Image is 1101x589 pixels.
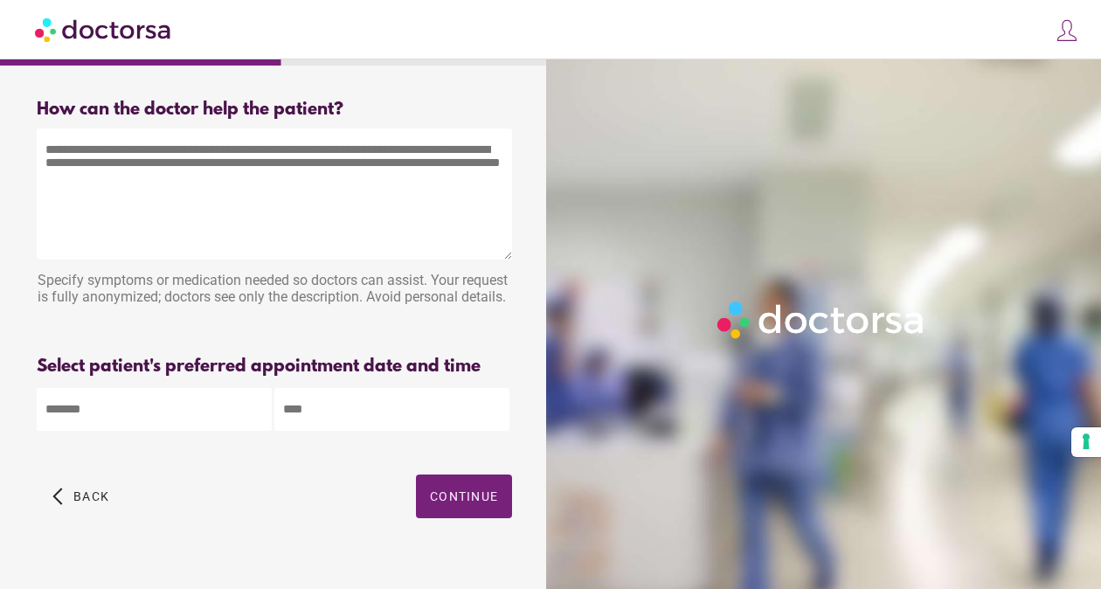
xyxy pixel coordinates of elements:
[73,489,109,503] span: Back
[416,475,512,518] button: Continue
[1055,18,1079,43] img: icons8-customer-100.png
[37,263,512,318] div: Specify symptoms or medication needed so doctors can assist. Your request is fully anonymized; do...
[711,295,931,344] img: Logo-Doctorsa-trans-White-partial-flat.png
[35,10,173,49] img: Doctorsa.com
[45,475,116,518] button: arrow_back_ios Back
[1071,427,1101,457] button: Your consent preferences for tracking technologies
[37,357,512,377] div: Select patient's preferred appointment date and time
[430,489,498,503] span: Continue
[37,100,512,120] div: How can the doctor help the patient?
